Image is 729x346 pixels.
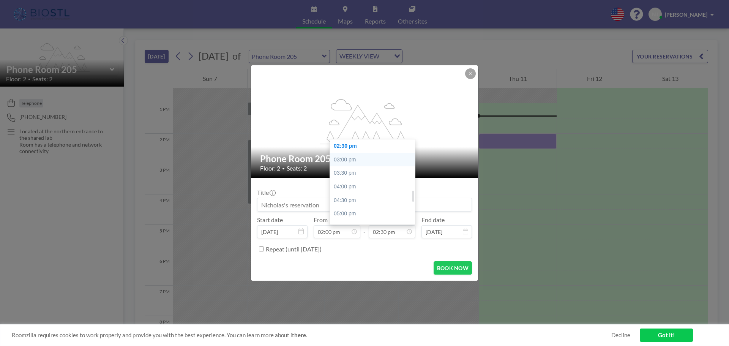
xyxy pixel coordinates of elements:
span: Floor: 2 [260,164,280,172]
span: - [363,219,366,235]
a: here. [294,332,307,338]
a: Got it! [640,329,693,342]
div: 03:30 pm [330,166,419,180]
div: 04:00 pm [330,180,419,194]
label: Title [257,189,275,196]
h2: Phone Room 205 [260,153,470,164]
span: Seats: 2 [287,164,307,172]
label: Start date [257,216,283,224]
a: Decline [611,332,630,339]
label: Repeat (until [DATE]) [266,245,322,253]
label: From [314,216,328,224]
div: 05:30 pm [330,221,419,234]
span: • [282,166,285,171]
div: 03:00 pm [330,153,419,167]
input: Nicholas's reservation [257,198,472,211]
div: 04:30 pm [330,194,419,207]
span: Roomzilla requires cookies to work properly and provide you with the best experience. You can lea... [12,332,611,339]
div: 05:00 pm [330,207,419,221]
label: End date [421,216,445,224]
button: BOOK NOW [434,261,472,275]
div: 02:30 pm [330,139,419,153]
